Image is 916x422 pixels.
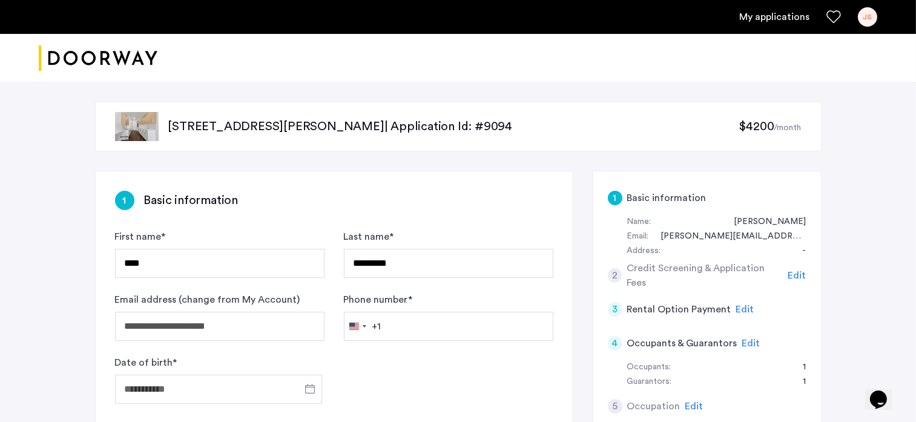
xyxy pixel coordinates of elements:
[627,360,671,375] div: Occupants:
[722,215,806,229] div: Jose Sentmanat
[608,302,622,317] div: 3
[115,292,300,307] label: Email address (change from My Account)
[608,399,622,414] div: 5
[627,261,783,290] h5: Credit Screening & Application Fees
[791,244,806,259] div: -
[168,118,739,135] p: [STREET_ADDRESS][PERSON_NAME] | Application Id: #9094
[344,229,394,244] label: Last name *
[372,319,381,334] div: +1
[144,192,239,209] h3: Basic information
[115,229,166,244] label: First name *
[826,10,841,24] a: Favorites
[608,268,622,283] div: 2
[865,374,904,410] iframe: chat widget
[115,112,159,141] img: apartment
[39,36,157,81] img: logo
[649,229,806,244] div: jose.sentmanat@lyb.com
[303,381,317,396] button: Open calendar
[685,401,703,411] span: Edit
[791,375,806,389] div: 1
[39,36,157,81] a: Cazamio logo
[791,360,806,375] div: 1
[858,7,877,27] div: JS
[627,399,680,414] h5: Occupation
[774,124,802,132] sub: /month
[344,292,413,307] label: Phone number *
[344,312,381,340] button: Selected country
[788,271,806,280] span: Edit
[627,191,707,205] h5: Basic information
[627,215,651,229] div: Name:
[739,10,809,24] a: My application
[627,375,672,389] div: Guarantors:
[115,191,134,210] div: 1
[115,355,177,370] label: Date of birth *
[736,305,754,314] span: Edit
[742,338,760,348] span: Edit
[627,302,731,317] h5: Rental Option Payment
[627,229,649,244] div: Email:
[608,191,622,205] div: 1
[608,336,622,351] div: 4
[627,244,661,259] div: Address:
[739,120,774,133] span: $4200
[627,336,737,351] h5: Occupants & Guarantors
